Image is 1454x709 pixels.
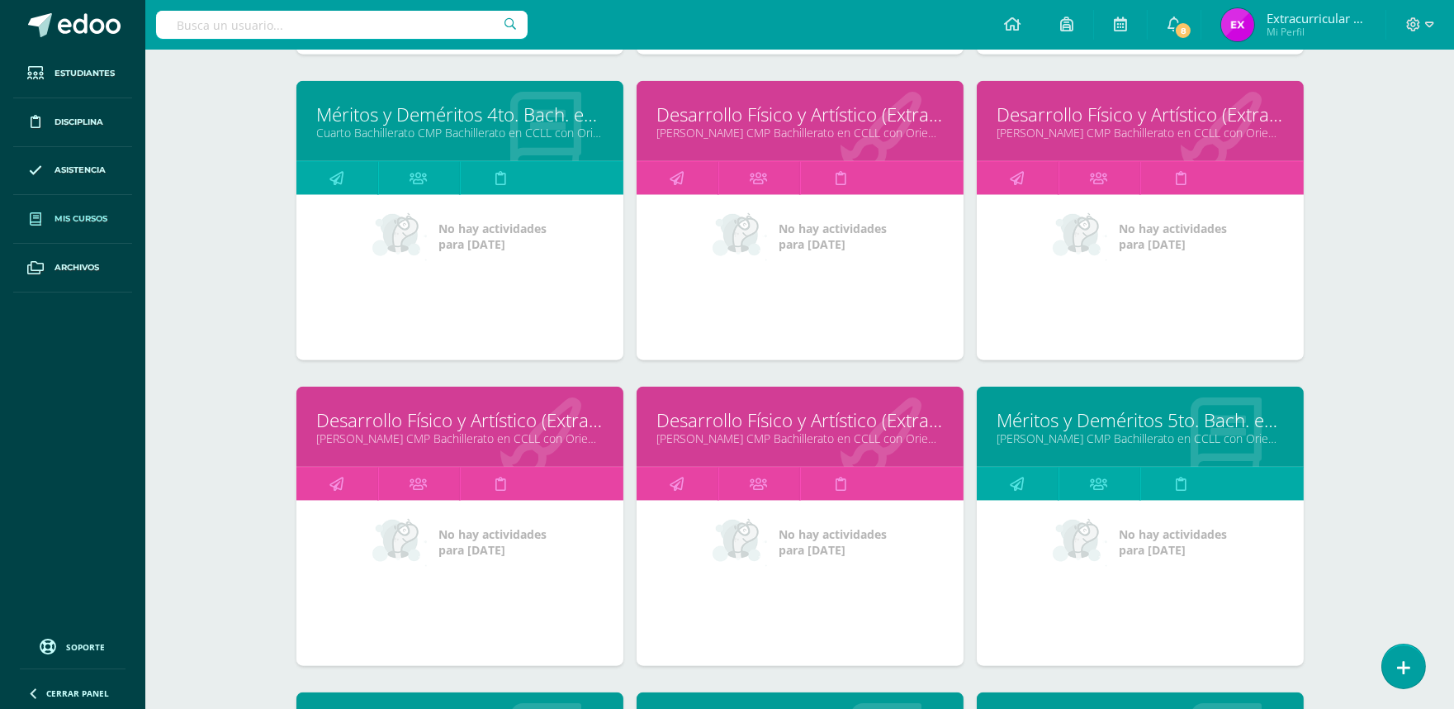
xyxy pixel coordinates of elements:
[372,517,427,567] img: no_activities_small.png
[13,244,132,293] a: Archivos
[54,116,103,129] span: Disciplina
[657,102,943,127] a: Desarrollo Físico y Artístico (Extracurricular)
[54,67,115,80] span: Estudiantes
[46,688,109,699] span: Cerrar panel
[657,407,943,433] a: Desarrollo Físico y Artístico (Extracurricular)
[13,195,132,244] a: Mis cursos
[713,212,767,261] img: no_activities_small.png
[1053,517,1107,567] img: no_activities_small.png
[317,407,603,433] a: Desarrollo Físico y Artístico (Extracurricular)
[1119,526,1227,558] span: No hay actividades para [DATE]
[13,50,132,98] a: Estudiantes
[997,431,1283,446] a: [PERSON_NAME] CMP Bachillerato en CCLL con Orientación en Computación "A"
[779,221,887,252] span: No hay actividades para [DATE]
[54,164,106,177] span: Asistencia
[13,98,132,147] a: Disciplina
[997,125,1283,140] a: [PERSON_NAME] CMP Bachillerato en CCLL con Orientación en Computación "B"
[1267,25,1366,39] span: Mi Perfil
[156,11,528,39] input: Busca un usuario...
[1174,21,1192,40] span: 8
[779,526,887,558] span: No hay actividades para [DATE]
[997,102,1283,127] a: Desarrollo Físico y Artístico (Extracurricular)
[1053,212,1107,261] img: no_activities_small.png
[657,125,943,140] a: [PERSON_NAME] CMP Bachillerato en CCLL con Orientación en Computación "A"
[54,261,99,274] span: Archivos
[657,431,943,446] a: [PERSON_NAME] CMP Bachillerato en CCLL con Orientación en Computación "D"
[1119,221,1227,252] span: No hay actividades para [DATE]
[317,125,603,140] a: Cuarto Bachillerato CMP Bachillerato en CCLL con Orientación en Computación "E"
[372,212,427,261] img: no_activities_small.png
[13,147,132,196] a: Asistencia
[20,635,126,657] a: Soporte
[438,526,547,558] span: No hay actividades para [DATE]
[1221,8,1254,41] img: 15a074f41613a7f727dddaabd9de4821.png
[438,221,547,252] span: No hay actividades para [DATE]
[54,212,107,226] span: Mis cursos
[997,407,1283,433] a: Méritos y Deméritos 5to. Bach. en CCLL. "A"
[317,431,603,446] a: [PERSON_NAME] CMP Bachillerato en CCLL con Orientación en Computación "C"
[1267,10,1366,26] span: Extracurricular Música
[317,102,603,127] a: Méritos y Deméritos 4to. Bach. en CCLL. "E"
[713,517,767,567] img: no_activities_small.png
[67,641,106,653] span: Soporte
